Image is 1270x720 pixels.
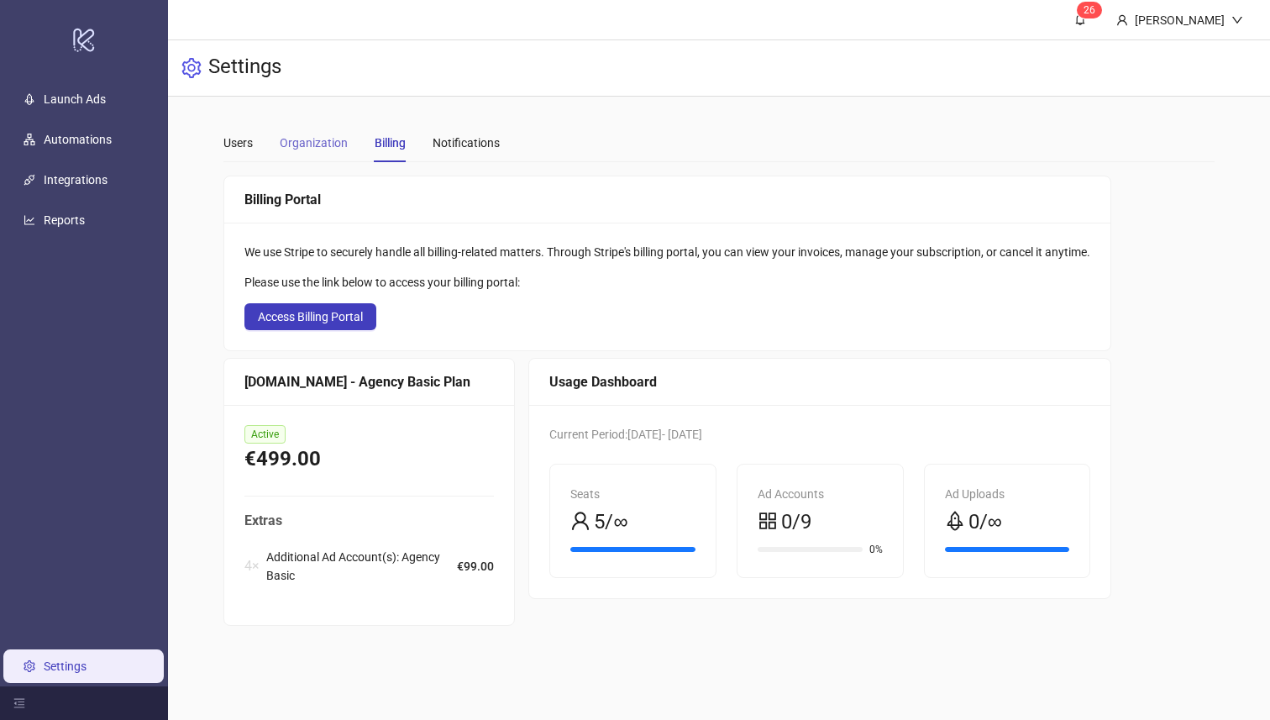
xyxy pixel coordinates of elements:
div: Billing [375,134,406,152]
span: Active [244,425,286,444]
span: 2 [1084,4,1089,16]
span: Access Billing Portal [258,310,363,323]
div: [DOMAIN_NAME] - Agency Basic Plan [244,371,494,392]
div: [PERSON_NAME] [1128,11,1231,29]
span: setting [181,58,202,78]
h3: Settings [208,54,281,82]
a: Integrations [44,174,108,187]
span: rocket [945,511,965,531]
button: Access Billing Portal [244,303,376,330]
span: 0/9 [781,507,811,539]
span: Extras [244,510,494,531]
a: Reports [44,214,85,228]
a: Launch Ads [44,93,106,107]
div: We use Stripe to securely handle all billing-related matters. Through Stripe's billing portal, yo... [244,243,1090,261]
span: menu-fold [13,697,25,709]
span: bell [1074,13,1086,25]
div: Organization [280,134,348,152]
a: Automations [44,134,112,147]
div: Ad Accounts [758,485,883,503]
span: Additional Ad Account(s): Agency Basic [266,548,457,585]
span: 4 × [244,555,260,576]
div: Seats [570,485,695,503]
div: Notifications [433,134,500,152]
a: Settings [44,660,87,673]
span: 6 [1089,4,1095,16]
span: 0% [869,544,883,554]
div: Users [223,134,253,152]
div: Ad Uploads [945,485,1070,503]
div: Usage Dashboard [549,371,1090,392]
div: €499.00 [244,444,494,476]
span: €99.00 [457,557,494,575]
span: user [1116,14,1128,26]
div: Billing Portal [244,189,1090,210]
span: down [1231,14,1243,26]
span: 0/∞ [968,507,1002,539]
span: appstore [758,511,778,531]
span: 5/∞ [594,507,627,539]
span: Current Period: [DATE] - [DATE] [549,428,702,441]
div: Please use the link below to access your billing portal: [244,273,1090,292]
sup: 26 [1077,2,1102,18]
span: user [570,511,590,531]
